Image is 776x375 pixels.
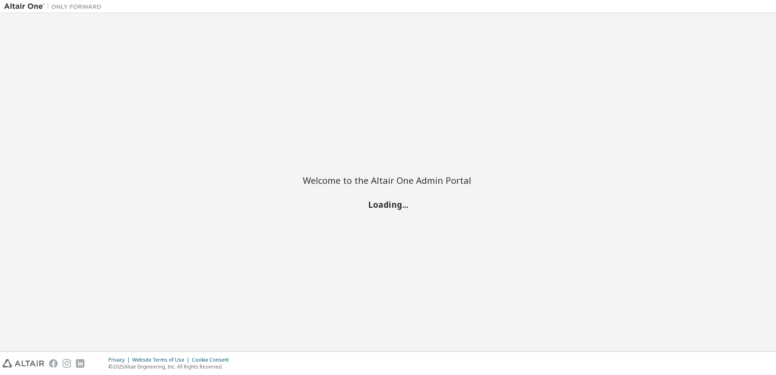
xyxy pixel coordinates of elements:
h2: Loading... [303,199,473,210]
p: © 2025 Altair Engineering, Inc. All Rights Reserved. [108,363,234,370]
img: altair_logo.svg [2,359,44,368]
div: Website Terms of Use [132,357,192,363]
img: facebook.svg [49,359,58,368]
img: linkedin.svg [76,359,84,368]
img: Altair One [4,2,106,11]
div: Privacy [108,357,132,363]
h2: Welcome to the Altair One Admin Portal [303,175,473,186]
div: Cookie Consent [192,357,234,363]
img: instagram.svg [63,359,71,368]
